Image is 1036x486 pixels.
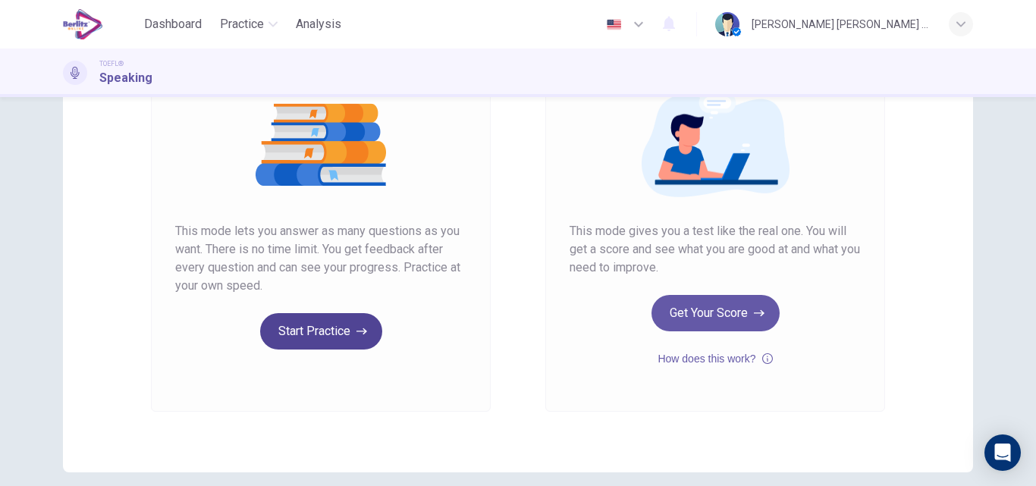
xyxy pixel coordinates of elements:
button: Practice [214,11,284,38]
button: Dashboard [138,11,208,38]
span: This mode lets you answer as many questions as you want. There is no time limit. You get feedback... [175,222,466,295]
h1: Speaking [99,69,152,87]
span: This mode gives you a test like the real one. You will get a score and see what you are good at a... [570,222,861,277]
button: Get Your Score [651,295,780,331]
span: Analysis [296,15,341,33]
span: Dashboard [144,15,202,33]
a: EduSynch logo [63,9,138,39]
button: How does this work? [658,350,772,368]
span: Practice [220,15,264,33]
img: en [604,19,623,30]
img: Profile picture [715,12,739,36]
div: Open Intercom Messenger [984,434,1021,471]
button: Start Practice [260,313,382,350]
span: TOEFL® [99,58,124,69]
div: [PERSON_NAME] [PERSON_NAME] Toledo [752,15,931,33]
img: EduSynch logo [63,9,103,39]
button: Analysis [290,11,347,38]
